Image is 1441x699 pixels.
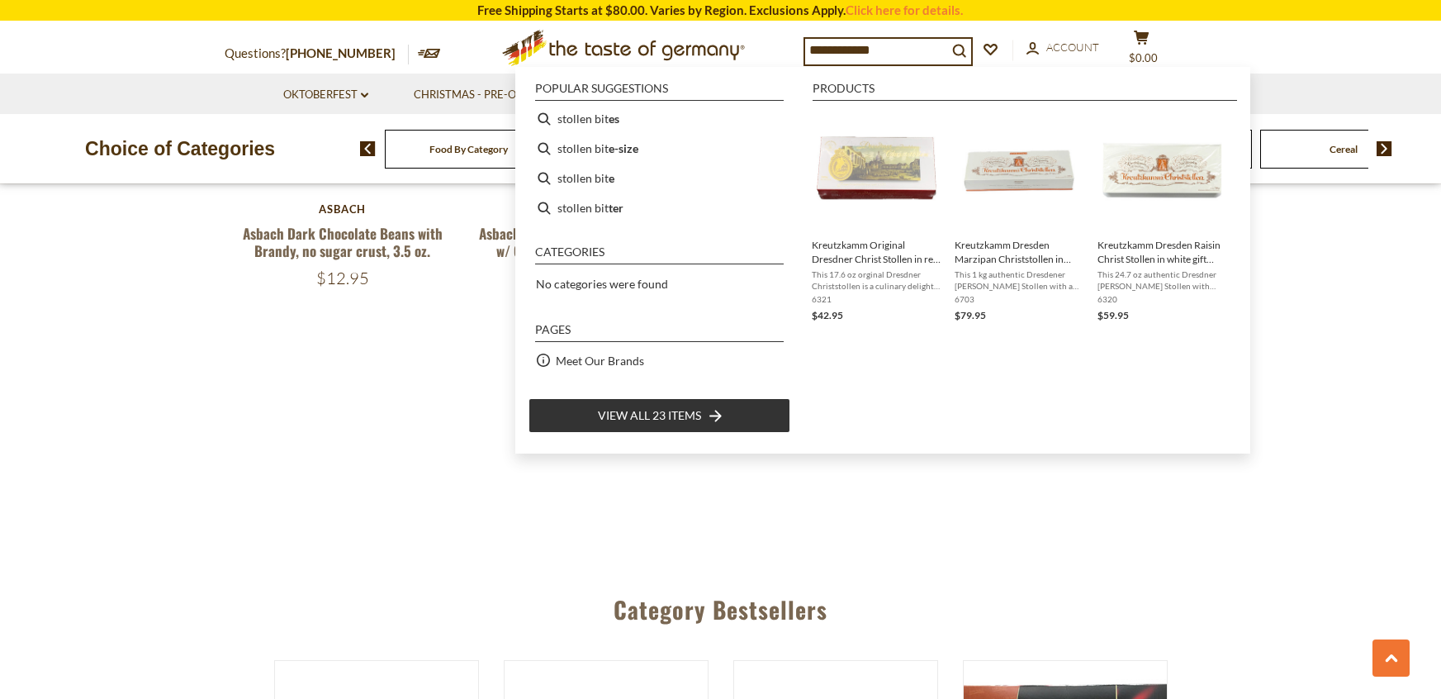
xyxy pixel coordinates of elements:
[609,139,638,158] b: e-size
[287,45,396,60] a: [PHONE_NUMBER]
[955,238,1084,266] span: Kreutzkamm Dresden Marzipan Christstollen in white gift pack, 35.3 oz (1000g)
[812,269,941,292] span: This 17.6 oz orginal Dresdner Christstollen is a culinary delight packaged in a decorative gift b...
[1117,30,1167,71] button: $0.00
[529,345,790,375] li: Meet Our Brands
[805,104,948,330] li: Kreutzkamm Original Dresdner Christ Stollen in red gift box, 17.6 oz (500g)
[556,351,644,370] a: Meet Our Brands
[429,143,508,155] a: Food By Category
[243,223,443,261] a: Asbach Dark Chocolate Beans with Brandy, no sugar crust, 3.5 oz.
[812,238,941,266] span: Kreutzkamm Original Dresdner Christ Stollen in red gift box, 17.6 oz (500g)
[609,109,619,128] b: es
[1091,104,1234,330] li: Kreutzkamm Dresden Raisin Christ Stollen in white gift pack, 24.7 oz (700g)
[609,198,623,217] b: ter
[529,398,790,433] li: View all 23 items
[535,324,784,342] li: Pages
[535,83,784,101] li: Popular suggestions
[1097,269,1227,292] span: This 24.7 oz authentic Dresdner [PERSON_NAME] Stollen with extra raisins and [PERSON_NAME] makes ...
[536,277,668,291] span: No categories were found
[1129,51,1158,64] span: $0.00
[283,86,368,104] a: Oktoberfest
[812,293,941,305] span: 6321
[846,2,964,17] a: Click here for details.
[609,169,614,188] b: e
[1026,39,1100,57] a: Account
[948,104,1091,330] li: Kreutzkamm Dresden Marzipan Christstollen in white gift pack, 35.3 oz (1000g)
[955,293,1084,305] span: 6703
[955,269,1084,292] span: This 1 kg authentic Dresdener [PERSON_NAME] Stollen with a core of premium marzipan is a culinary...
[147,572,1295,640] div: Category Bestsellers
[598,407,701,425] span: View all 23 items
[1377,141,1392,156] img: next arrow
[515,67,1250,454] div: Instant Search Results
[529,134,790,164] li: stollen bite-size
[1097,111,1227,324] a: Kreutzkamm Dresden Raisin Christ Stollen in white gift pack, 24.7 oz (700g)This 24.7 oz authentic...
[955,309,986,321] span: $79.95
[1330,143,1358,155] a: Cereal
[535,246,784,264] li: Categories
[477,202,713,216] div: Asbach
[529,164,790,193] li: stollen bite
[812,309,843,321] span: $42.95
[225,43,409,64] p: Questions?
[1097,309,1129,321] span: $59.95
[813,83,1237,101] li: Products
[1047,40,1100,54] span: Account
[1097,293,1227,305] span: 6320
[414,86,555,104] a: Christmas - PRE-ORDER
[225,202,461,216] div: Asbach
[360,141,376,156] img: previous arrow
[316,268,369,288] span: $12.95
[955,111,1084,324] a: Kreutzkamm Dresden Marzipan Christstollen in white gift pack, 35.3 oz (1000g)This 1 kg authentic ...
[529,104,790,134] li: stollen bites
[529,193,790,223] li: stollen bitter
[479,223,710,261] a: Asbach Dark Chocolate Brandy Pralines w/ Cherry in Small Gift Box 3.5 oz
[812,111,941,324] a: Kreutzkamm Original Dresdner Christ Stollen in red gift box, 17.6 oz (500g)This 17.6 oz orginal D...
[1097,238,1227,266] span: Kreutzkamm Dresden Raisin Christ Stollen in white gift pack, 24.7 oz (700g)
